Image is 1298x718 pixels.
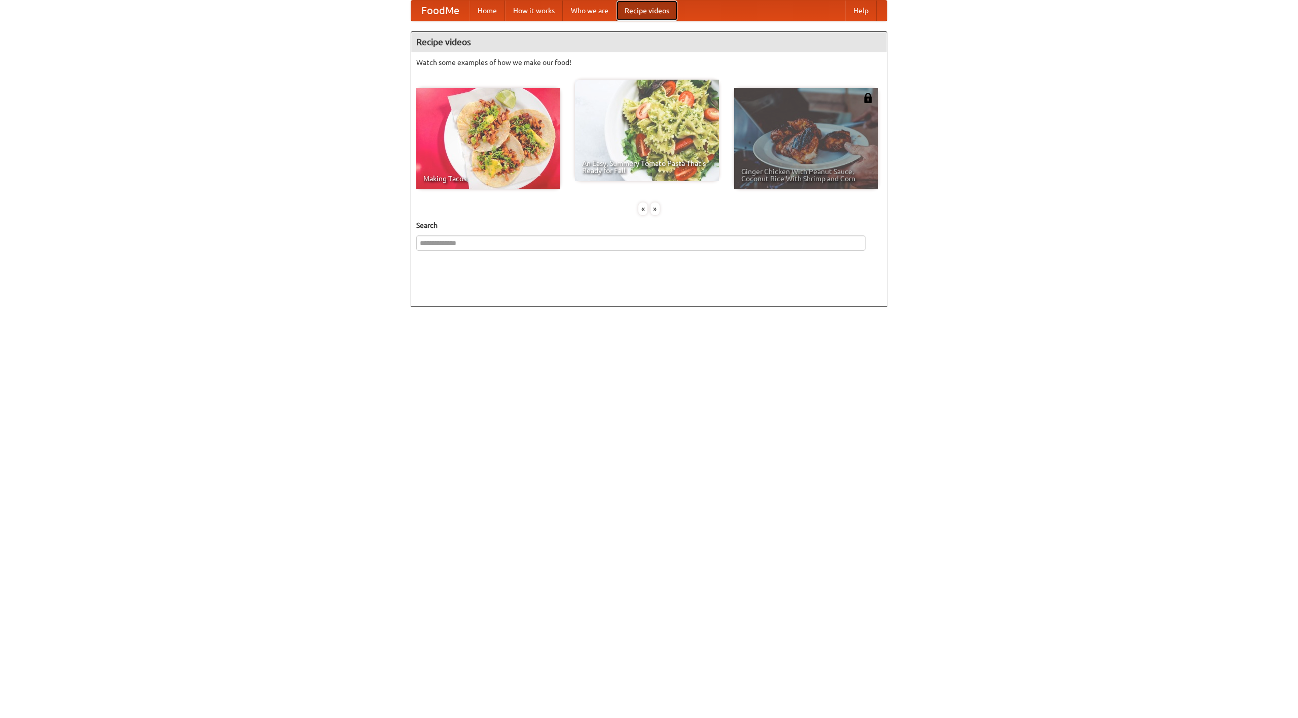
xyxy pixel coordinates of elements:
h4: Recipe videos [411,32,887,52]
a: How it works [505,1,563,21]
a: FoodMe [411,1,470,21]
h5: Search [416,220,882,230]
div: » [651,202,660,215]
a: Home [470,1,505,21]
a: An Easy, Summery Tomato Pasta That's Ready for Fall [575,80,719,181]
a: Recipe videos [617,1,677,21]
span: Making Tacos [423,175,553,182]
span: An Easy, Summery Tomato Pasta That's Ready for Fall [582,160,712,174]
div: « [638,202,647,215]
a: Help [845,1,877,21]
p: Watch some examples of how we make our food! [416,57,882,67]
img: 483408.png [863,93,873,103]
a: Who we are [563,1,617,21]
a: Making Tacos [416,88,560,189]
